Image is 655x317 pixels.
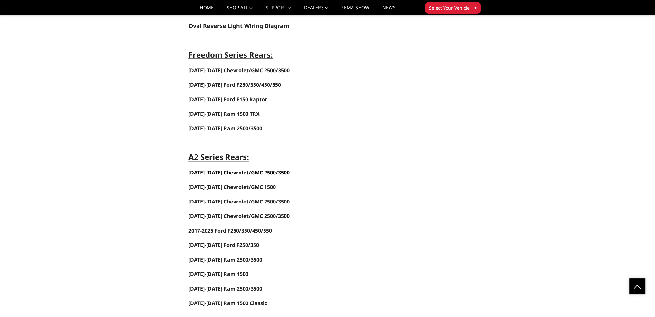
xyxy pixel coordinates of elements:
a: News [382,5,395,15]
a: [DATE]-[DATE] Ram 1500 TRX [188,111,260,117]
a: [DATE]-[DATE] Ram 1500 Classic [188,300,267,307]
a: Click to Top [629,278,645,294]
strong: Freedom Series Rears: [188,49,273,60]
span: Oval Reverse Light Wiring Diagram [188,22,289,30]
span: [DATE]-[DATE] Ram 1500 TRX [188,110,260,117]
a: [DATE]-[DATE] Chevrolet/GMC 2500/3500 [188,213,290,220]
span: [DATE]-[DATE] Chevrolet/GMC 1500 [188,183,276,191]
span: [DATE]-[DATE] Ford F150 Raptor [188,96,267,103]
span: [DATE]-[DATE] Ford F250/350/450/550 [188,81,281,88]
a: [DATE]-[DATE] Ram 2500/3500 [188,125,262,132]
button: Select Your Vehicle [425,2,481,14]
a: [DATE]-[DATE] Chevrolet/GMC 2500/3500 [188,67,290,74]
span: [DATE]-[DATE] Ram 2500/3500 [188,125,262,132]
span: [DATE]-[DATE] Chevrolet/GMC 2500/3500 [188,67,290,74]
a: Home [200,5,214,15]
a: [DATE]-[DATE] Chevrolet/GMC 2500/3500 [188,198,290,205]
a: [DATE]-[DATE] Ram 2500/3500 [188,285,262,292]
a: SEMA Show [341,5,369,15]
span: ▾ [474,4,477,11]
iframe: Chat Widget [623,286,655,317]
a: shop all [227,5,253,15]
a: 2017-2025 Ford F250/350/450/550 [188,227,272,234]
a: [DATE]-[DATE] Chevrolet/GMC 2500/3500 [188,169,290,176]
span: 2017 [188,227,200,234]
a: Dealers [304,5,329,15]
strong: A2 Series Rears: [188,152,249,162]
a: [DATE]-[DATE] Ram 2500/3500 [188,256,262,263]
a: [DATE]-[DATE] Ford F250/350 [188,242,259,249]
a: [DATE]-[DATE] Ford F150 Raptor [188,96,267,103]
a: [DATE]-[DATE] Chevrolet/GMC 1500 [188,184,276,190]
a: [DATE]-[DATE] Ford F250/350/450/550 [188,82,281,88]
a: Oval Reverse Light Wiring Diagram [188,23,289,29]
a: [DATE]-[DATE] Ram 1500 [188,271,248,278]
a: Support [266,5,291,15]
span: -2025 Ford F250/350/450/550 [200,227,272,234]
span: Select Your Vehicle [429,5,470,11]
